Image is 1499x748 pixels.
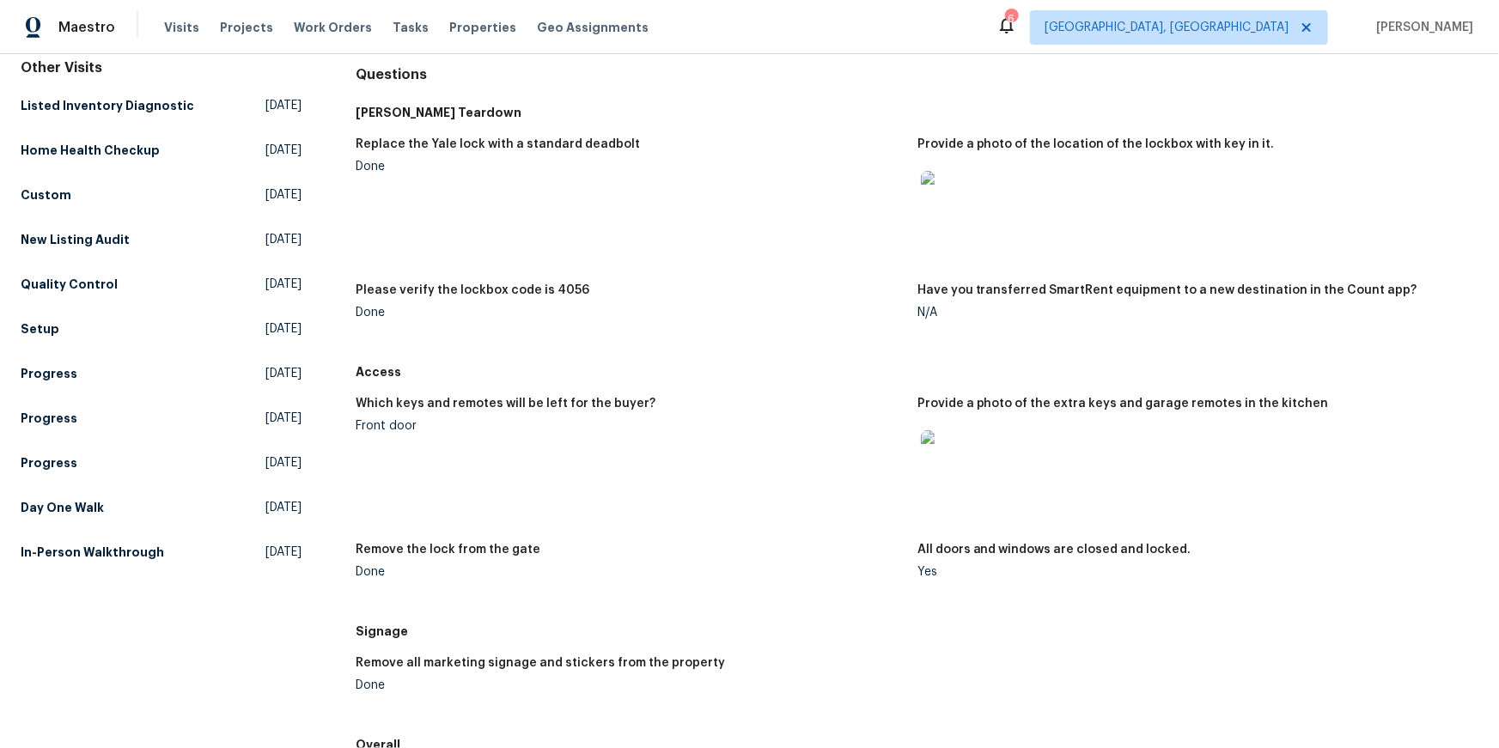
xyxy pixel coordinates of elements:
[265,410,302,427] span: [DATE]
[356,398,656,410] h5: Which keys and remotes will be left for the buyer?
[21,403,302,434] a: Progress[DATE]
[265,454,302,471] span: [DATE]
[21,179,302,210] a: Custom[DATE]
[265,544,302,561] span: [DATE]
[21,537,302,568] a: In-Person Walkthrough[DATE]
[21,358,302,389] a: Progress[DATE]
[21,499,104,516] h5: Day One Walk
[294,19,372,36] span: Work Orders
[265,142,302,159] span: [DATE]
[917,138,1275,150] h5: Provide a photo of the location of the lockbox with key in it.
[21,454,77,471] h5: Progress
[356,363,1478,380] h5: Access
[356,420,904,432] div: Front door
[58,19,115,36] span: Maestro
[265,186,302,204] span: [DATE]
[21,492,302,523] a: Day One Walk[DATE]
[1369,19,1473,36] span: [PERSON_NAME]
[917,307,1465,319] div: N/A
[21,269,302,300] a: Quality Control[DATE]
[356,566,904,578] div: Done
[21,231,130,248] h5: New Listing Audit
[21,186,71,204] h5: Custom
[265,97,302,114] span: [DATE]
[356,544,541,556] h5: Remove the lock from the gate
[265,231,302,248] span: [DATE]
[356,284,590,296] h5: Please verify the lockbox code is 4056
[537,19,649,36] span: Geo Assignments
[917,398,1329,410] h5: Provide a photo of the extra keys and garage remotes in the kitchen
[1045,19,1289,36] span: [GEOGRAPHIC_DATA], [GEOGRAPHIC_DATA]
[1005,10,1017,27] div: 6
[356,66,1478,83] h4: Questions
[21,276,118,293] h5: Quality Control
[164,19,199,36] span: Visits
[356,161,904,173] div: Done
[21,320,59,338] h5: Setup
[356,657,726,669] h5: Remove all marketing signage and stickers from the property
[21,224,302,255] a: New Listing Audit[DATE]
[21,544,164,561] h5: In-Person Walkthrough
[356,138,641,150] h5: Replace the Yale lock with a standard deadbolt
[21,135,302,166] a: Home Health Checkup[DATE]
[356,679,904,691] div: Done
[917,284,1417,296] h5: Have you transferred SmartRent equipment to a new destination in the Count app?
[356,623,1478,640] h5: Signage
[356,104,1478,121] h5: [PERSON_NAME] Teardown
[21,447,302,478] a: Progress[DATE]
[449,19,516,36] span: Properties
[265,320,302,338] span: [DATE]
[21,410,77,427] h5: Progress
[265,276,302,293] span: [DATE]
[220,19,273,36] span: Projects
[21,313,302,344] a: Setup[DATE]
[21,59,302,76] div: Other Visits
[356,307,904,319] div: Done
[265,365,302,382] span: [DATE]
[917,544,1191,556] h5: All doors and windows are closed and locked.
[21,365,77,382] h5: Progress
[21,90,302,121] a: Listed Inventory Diagnostic[DATE]
[393,21,429,33] span: Tasks
[265,499,302,516] span: [DATE]
[21,142,160,159] h5: Home Health Checkup
[21,97,194,114] h5: Listed Inventory Diagnostic
[917,566,1465,578] div: Yes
